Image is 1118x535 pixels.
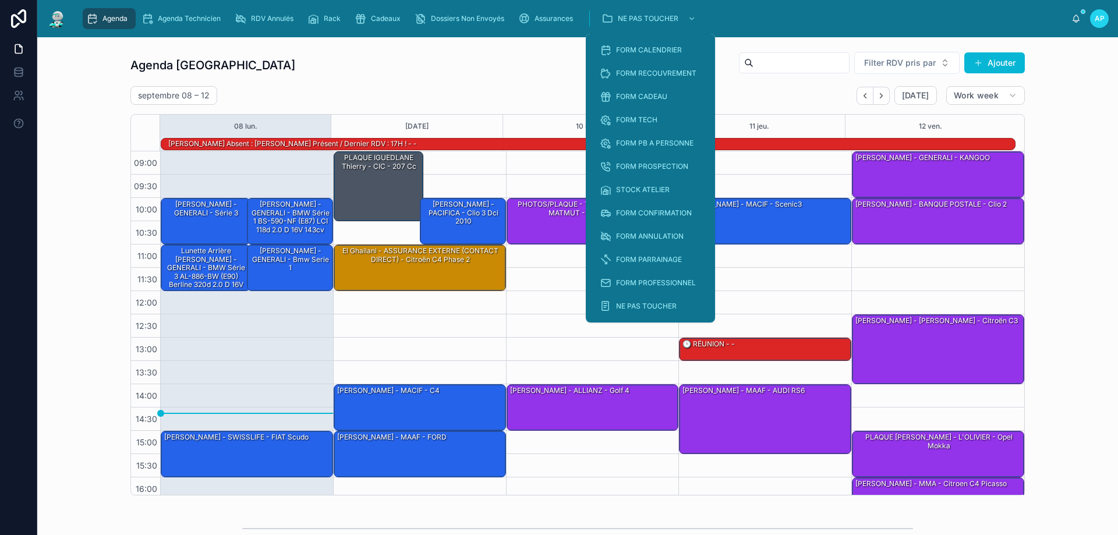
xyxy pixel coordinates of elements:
a: FORM PROSPECTION [593,156,708,177]
span: Agenda Technicien [158,14,221,23]
div: [PERSON_NAME] - MMA - citroen C4 Picasso [852,478,1024,523]
span: AP [1095,14,1105,23]
span: Cadeaux [371,14,401,23]
span: FORM RECOUVREMENT [616,69,696,78]
div: PLAQUE IGUEDLANE Thierry - CIC - 207 cc [336,153,422,172]
div: 🕒 RÉUNION - - [680,338,851,360]
span: 15:00 [133,437,160,447]
div: [PERSON_NAME] - GENERALI - KANGOO [854,153,991,163]
span: FORM CALENDRIER [616,45,682,55]
a: FORM RECOUVREMENT [593,63,708,84]
div: [PERSON_NAME] absent : [PERSON_NAME] présent / dernier RDV : 17H ! - - [167,139,418,149]
div: [PERSON_NAME] - MACIF - scenic3 [681,199,803,210]
a: RDV Annulés [231,8,302,29]
span: Assurances [535,14,573,23]
button: Work week [946,86,1025,105]
span: NE PAS TOUCHER [616,302,677,311]
span: 12:30 [133,321,160,331]
button: 08 lun. [234,115,257,138]
img: App logo [47,9,68,28]
div: [PERSON_NAME] - BANQUE POSTALE - clio 2 [854,199,1008,210]
div: [PERSON_NAME] - GENERALI - Bmw serie 1 [249,246,332,273]
span: FORM TECH [616,115,657,125]
div: [PERSON_NAME] - [PERSON_NAME] - Citroën c3 [852,315,1024,384]
div: PHOTOS/PLAQUE - Tpano [PERSON_NAME] - MATMUT - Nissan Qashqai [509,199,678,218]
span: FORM PARRAINAGE [616,255,682,264]
button: 11 jeu. [749,115,769,138]
span: 10:30 [133,228,160,238]
a: FORM CADEAU [593,86,708,107]
button: Back [857,87,873,105]
span: FORM PROSPECTION [616,162,688,171]
span: 12:00 [133,297,160,307]
span: Dossiers Non Envoyés [431,14,504,23]
span: 14:30 [133,414,160,424]
div: Tony absent : Michel présent / dernier RDV : 17H ! - - [167,138,418,150]
a: FORM PB A PERSONNE [593,133,708,154]
a: Cadeaux [351,8,409,29]
div: [PERSON_NAME] - GENERALI - Bmw serie 1 [247,245,332,290]
span: Rack [324,14,341,23]
div: El Ghailani - ASSURANCE EXTERNE (CONTACT DIRECT) - Citroën C4 Phase 2 [334,245,505,290]
span: 14:00 [133,391,160,401]
a: Ajouter [964,52,1025,73]
a: FORM PROFESSIONNEL [593,272,708,293]
div: [PERSON_NAME] - SWISSLIFE - FIAT Scudo [163,432,310,442]
div: [PERSON_NAME] - GENERALI - série 3 [161,199,250,244]
div: PLAQUE [PERSON_NAME] - L'OLIVIER - Opel Mokka [852,431,1024,477]
button: 12 ven. [919,115,942,138]
div: El Ghailani - ASSURANCE EXTERNE (CONTACT DIRECT) - Citroën C4 Phase 2 [336,246,505,265]
span: RDV Annulés [251,14,293,23]
span: FORM CONFIRMATION [616,208,692,218]
div: [PERSON_NAME] - PACIFICA - clio 3 dci 2010 [422,199,505,226]
div: [PERSON_NAME] - GENERALI - série 3 [163,199,249,218]
h1: Agenda [GEOGRAPHIC_DATA] [130,57,295,73]
a: Dossiers Non Envoyés [411,8,512,29]
span: 11:00 [135,251,160,261]
a: FORM CALENDRIER [593,40,708,61]
span: 09:00 [131,158,160,168]
a: FORM PARRAINAGE [593,249,708,270]
div: [PERSON_NAME] - SWISSLIFE - FIAT Scudo [161,431,332,477]
span: 10:00 [133,204,160,214]
a: STOCK ATELIER [593,179,708,200]
button: 10 mer. [576,115,600,138]
div: [PERSON_NAME] - MACIF - scenic3 [680,199,851,244]
span: 13:30 [133,367,160,377]
div: [PERSON_NAME] - MAAF - FORD [334,431,505,477]
div: [PERSON_NAME] - [PERSON_NAME] - Citroën c3 [854,316,1019,326]
button: Next [873,87,890,105]
span: FORM ANNULATION [616,232,684,241]
button: [DATE] [405,115,429,138]
a: Assurances [515,8,581,29]
div: [PERSON_NAME] - MMA - citroen C4 Picasso [854,479,1008,489]
span: Filter RDV pris par [864,57,936,69]
div: PHOTOS/PLAQUE - Tpano [PERSON_NAME] - MATMUT - Nissan Qashqai [507,199,678,244]
button: [DATE] [894,86,937,105]
span: FORM PROFESSIONNEL [616,278,696,288]
div: [PERSON_NAME] - PACIFICA - clio 3 dci 2010 [420,199,505,244]
a: Agenda Technicien [138,8,229,29]
span: 13:00 [133,344,160,354]
div: [PERSON_NAME] - BANQUE POSTALE - clio 2 [852,199,1024,244]
span: Agenda [102,14,128,23]
span: STOCK ATELIER [616,185,670,194]
a: NE PAS TOUCHER [598,8,702,29]
a: NE PAS TOUCHER [593,296,708,317]
div: [PERSON_NAME] - MAAF - FORD [336,432,448,442]
a: FORM TECH [593,109,708,130]
div: [PERSON_NAME] - ALLIANZ - golf 4 [509,385,631,396]
span: 15:30 [133,460,160,470]
div: [PERSON_NAME] - GENERALI - BMW Série 1 BS-590-NF (E87) LCI 118d 2.0 d 16V 143cv [247,199,332,244]
div: 🕒 RÉUNION - - [681,339,736,349]
div: Lunette arrière [PERSON_NAME] - GENERALI - BMW Série 3 AL-886-BW (E90) Berline 320d 2.0 d 16V 163cv [161,245,250,290]
a: Rack [304,8,349,29]
div: PLAQUE IGUEDLANE Thierry - CIC - 207 cc [334,152,423,221]
span: FORM PB A PERSONNE [616,139,694,148]
button: Select Button [854,52,960,74]
div: [PERSON_NAME] - MAAF - AUDI RS6 [681,385,806,396]
div: [PERSON_NAME] - ALLIANZ - golf 4 [507,385,678,430]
